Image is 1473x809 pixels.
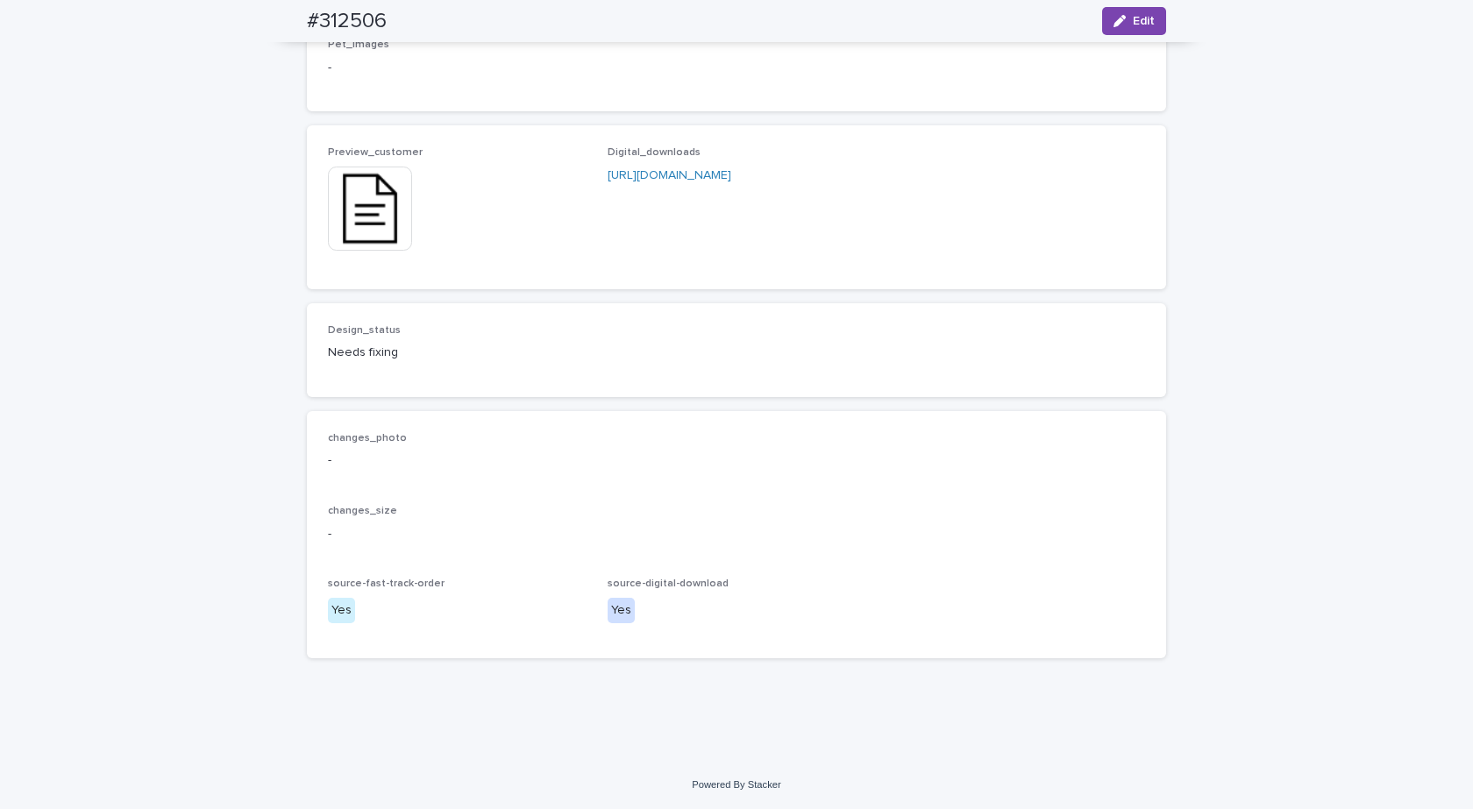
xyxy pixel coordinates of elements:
p: Needs fixing [328,344,587,362]
p: - [328,525,1145,543]
p: - [328,59,1145,77]
span: source-fast-track-order [328,578,445,589]
button: Edit [1102,7,1166,35]
div: Yes [608,598,635,623]
span: changes_photo [328,433,407,444]
a: Powered By Stacker [692,779,780,790]
span: Preview_customer [328,147,423,158]
h2: #312506 [307,9,387,34]
span: Design_status [328,325,401,336]
span: source-digital-download [608,578,729,589]
p: - [328,451,1145,470]
span: changes_size [328,506,397,516]
span: Edit [1133,15,1155,27]
span: Digital_downloads [608,147,701,158]
a: [URL][DOMAIN_NAME] [608,169,731,181]
span: Pet_Images [328,39,389,50]
div: Yes [328,598,355,623]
